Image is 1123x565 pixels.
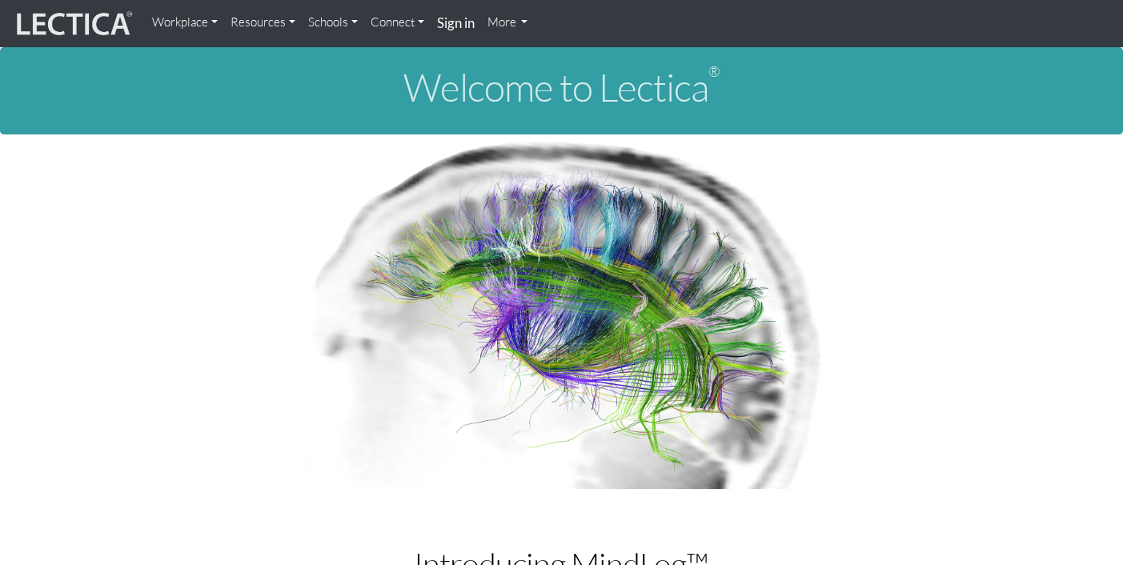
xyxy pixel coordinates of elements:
strong: Sign in [437,14,475,31]
img: lecticalive [13,9,133,39]
h1: Welcome to Lectica [13,66,1110,109]
a: Connect [364,6,431,38]
a: Schools [302,6,364,38]
sup: ® [708,62,720,80]
a: More [481,6,535,38]
a: Resources [224,6,302,38]
a: Sign in [431,6,481,41]
img: Human Connectome Project Image [295,134,828,490]
a: Workplace [146,6,224,38]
